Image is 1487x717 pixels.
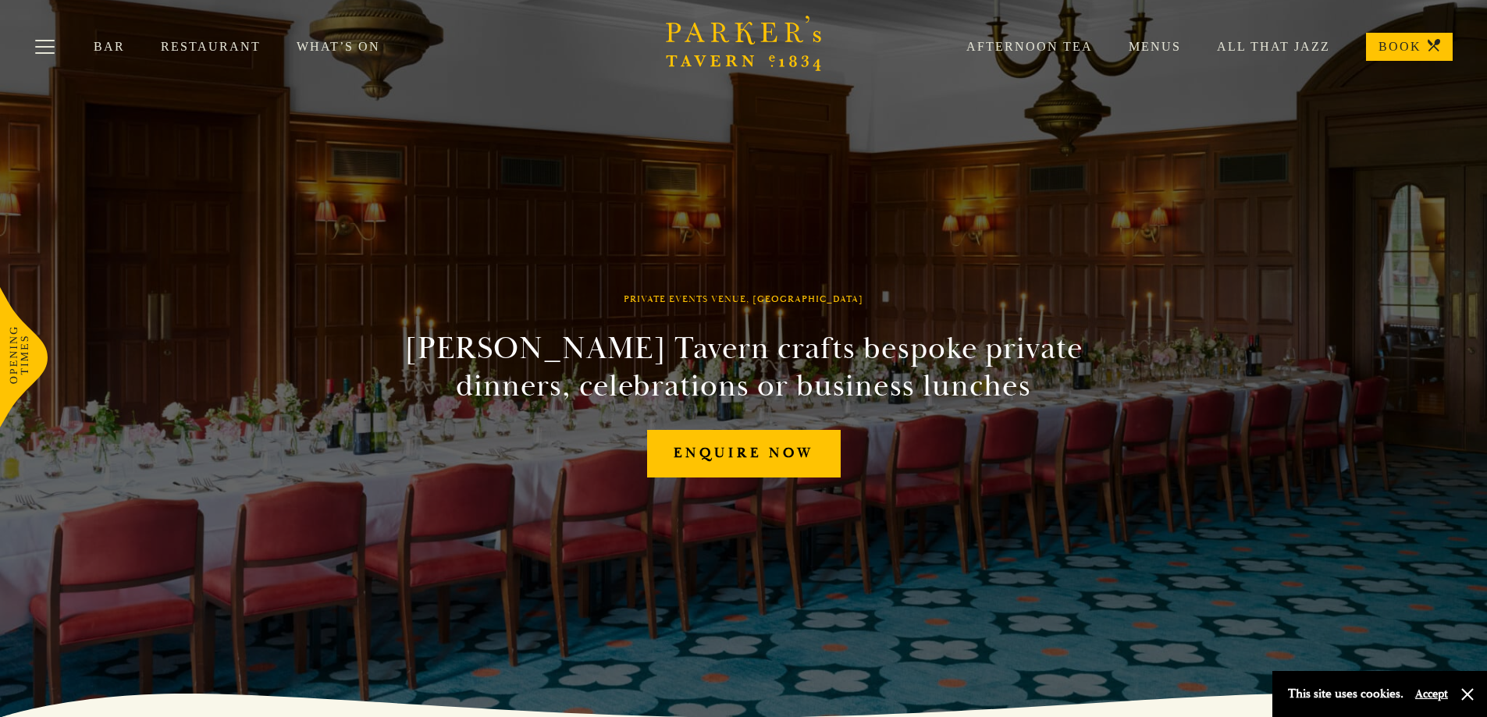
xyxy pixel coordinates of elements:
[388,330,1100,405] h2: [PERSON_NAME] Tavern crafts bespoke private dinners, celebrations or business lunches
[647,430,841,477] a: Enquire now
[1460,687,1475,702] button: Close and accept
[1415,687,1448,701] button: Accept
[624,294,863,305] h1: Private Events Venue, [GEOGRAPHIC_DATA]
[1288,683,1403,705] p: This site uses cookies.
